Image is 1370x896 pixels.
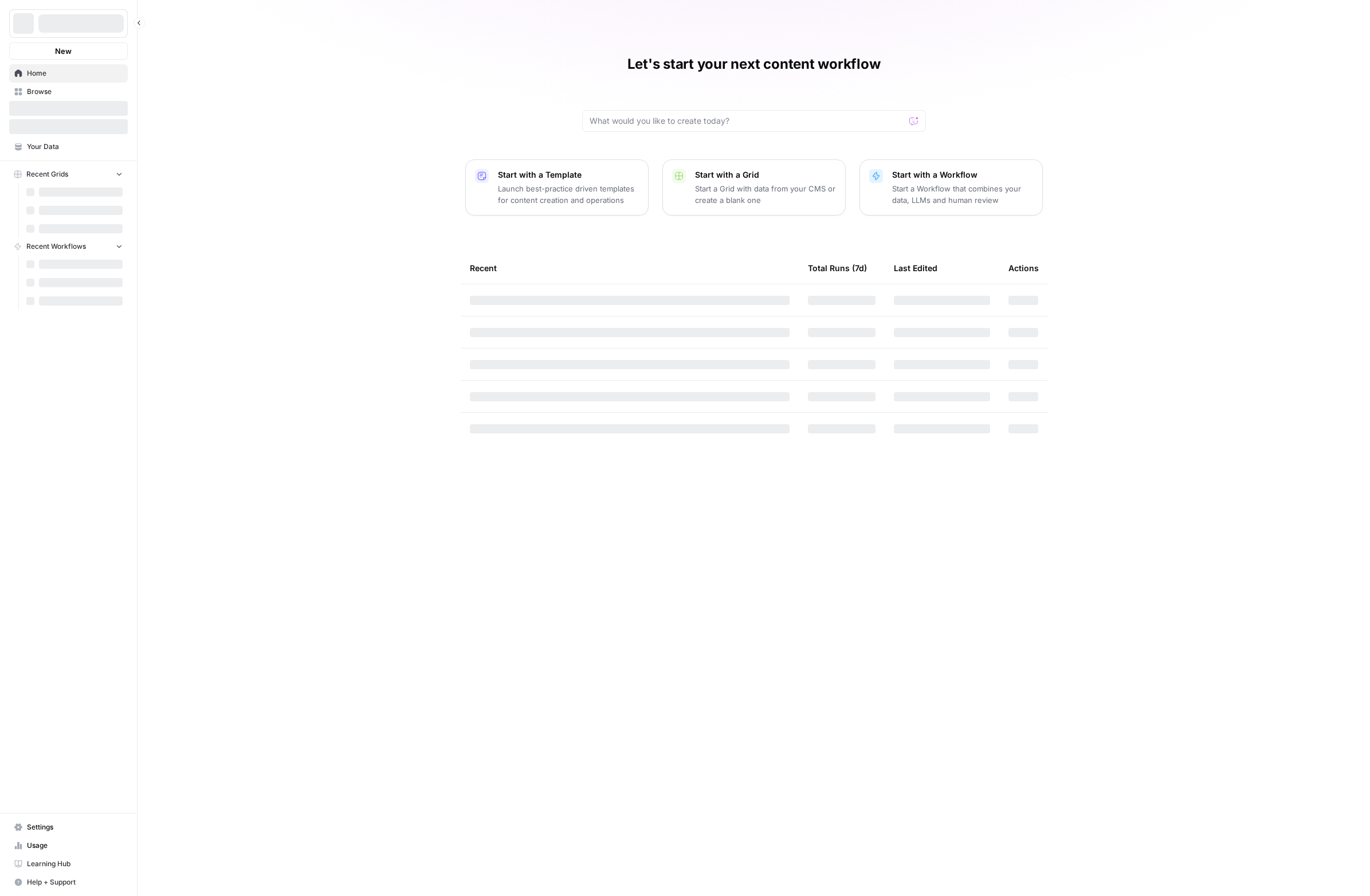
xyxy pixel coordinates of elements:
span: Browse [27,87,123,97]
span: Home [27,68,123,79]
button: Start with a GridStart a Grid with data from your CMS or create a blank one [662,159,846,216]
span: New [55,45,72,57]
p: Start a Workflow that combines your data, LLMs and human review [892,183,1033,206]
a: Settings [9,818,128,836]
span: Settings [27,822,123,832]
button: Recent Workflows [9,238,128,255]
input: What would you like to create today? [590,115,905,127]
a: Home [9,64,128,83]
p: Start with a Template [498,169,639,181]
button: New [9,42,128,60]
a: Usage [9,836,128,855]
h1: Let's start your next content workflow [627,55,881,73]
a: Browse [9,83,128,101]
div: Recent [470,252,790,284]
button: Help + Support [9,873,128,891]
p: Start with a Workflow [892,169,1033,181]
p: Start with a Grid [695,169,836,181]
a: Your Data [9,138,128,156]
div: Last Edited [894,252,937,284]
span: Recent Workflows [26,241,86,252]
a: Learning Hub [9,855,128,873]
div: Total Runs (7d) [808,252,867,284]
span: Learning Hub [27,859,123,869]
button: Start with a WorkflowStart a Workflow that combines your data, LLMs and human review [859,159,1043,216]
p: Start a Grid with data from your CMS or create a blank one [695,183,836,206]
p: Launch best-practice driven templates for content creation and operations [498,183,639,206]
span: Your Data [27,142,123,152]
span: Help + Support [27,877,123,887]
span: Recent Grids [26,169,68,179]
button: Start with a TemplateLaunch best-practice driven templates for content creation and operations [465,159,649,216]
span: Usage [27,840,123,851]
div: Actions [1008,252,1039,284]
button: Recent Grids [9,166,128,183]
